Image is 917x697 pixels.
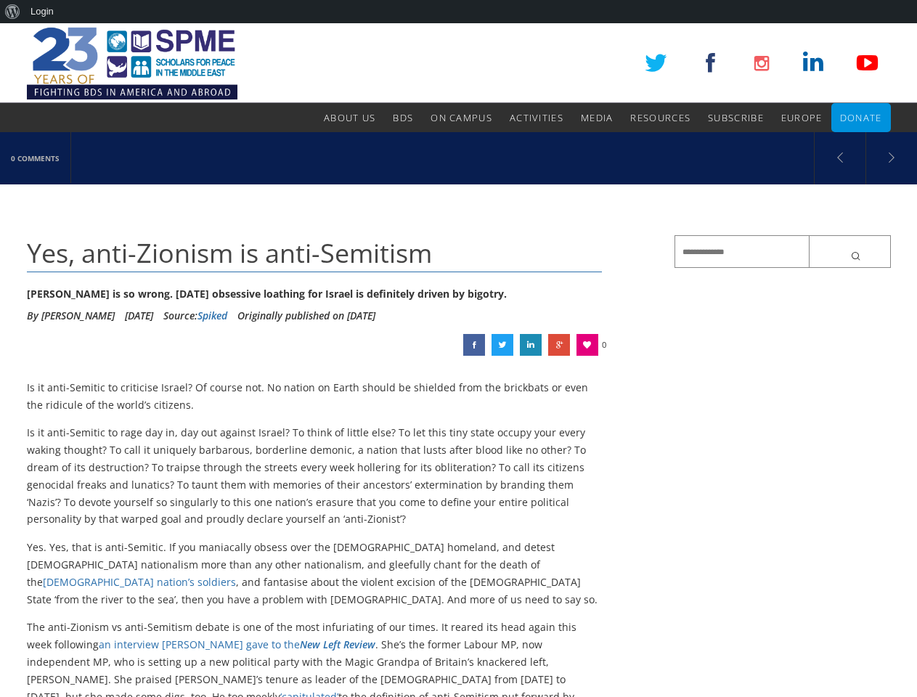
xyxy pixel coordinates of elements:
[163,305,227,327] div: Source:
[300,637,375,651] em: New Left Review
[548,334,570,356] a: Yes, anti-Zionism is anti-Semitism
[99,637,375,651] a: an interview [PERSON_NAME] gave to theNew Left Review
[324,103,375,132] a: About Us
[27,283,603,305] div: [PERSON_NAME] is so wrong. [DATE] obsessive loathing for Israel is definitely driven by bigotry.
[393,103,413,132] a: BDS
[27,379,603,414] p: Is it anti-Semitic to criticise Israel? Of course not. No nation on Earth should be shielded from...
[27,23,237,103] img: SPME
[324,111,375,124] span: About Us
[431,111,492,124] span: On Campus
[27,235,432,271] span: Yes, anti-Zionism is anti-Semitism
[581,111,614,124] span: Media
[581,103,614,132] a: Media
[510,111,563,124] span: Activities
[630,111,690,124] span: Resources
[197,309,227,322] a: Spiked
[708,103,764,132] a: Subscribe
[43,575,236,589] a: [DEMOGRAPHIC_DATA] nation’s soldiers
[520,334,542,356] a: Yes, anti-Zionism is anti-Semitism
[431,103,492,132] a: On Campus
[510,103,563,132] a: Activities
[125,305,153,327] li: [DATE]
[27,305,115,327] li: By [PERSON_NAME]
[27,424,603,528] p: Is it anti-Semitic to rage day in, day out against Israel? To think of little else? To let this t...
[237,305,375,327] li: Originally published on [DATE]
[630,103,690,132] a: Resources
[492,334,513,356] a: Yes, anti-Zionism is anti-Semitism
[840,111,882,124] span: Donate
[781,111,823,124] span: Europe
[840,103,882,132] a: Donate
[781,103,823,132] a: Europe
[463,334,485,356] a: Yes, anti-Zionism is anti-Semitism
[27,539,603,608] p: Yes. Yes, that is anti-Semitic. If you maniacally obsess over the [DEMOGRAPHIC_DATA] homeland, an...
[708,111,764,124] span: Subscribe
[393,111,413,124] span: BDS
[602,334,606,356] span: 0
